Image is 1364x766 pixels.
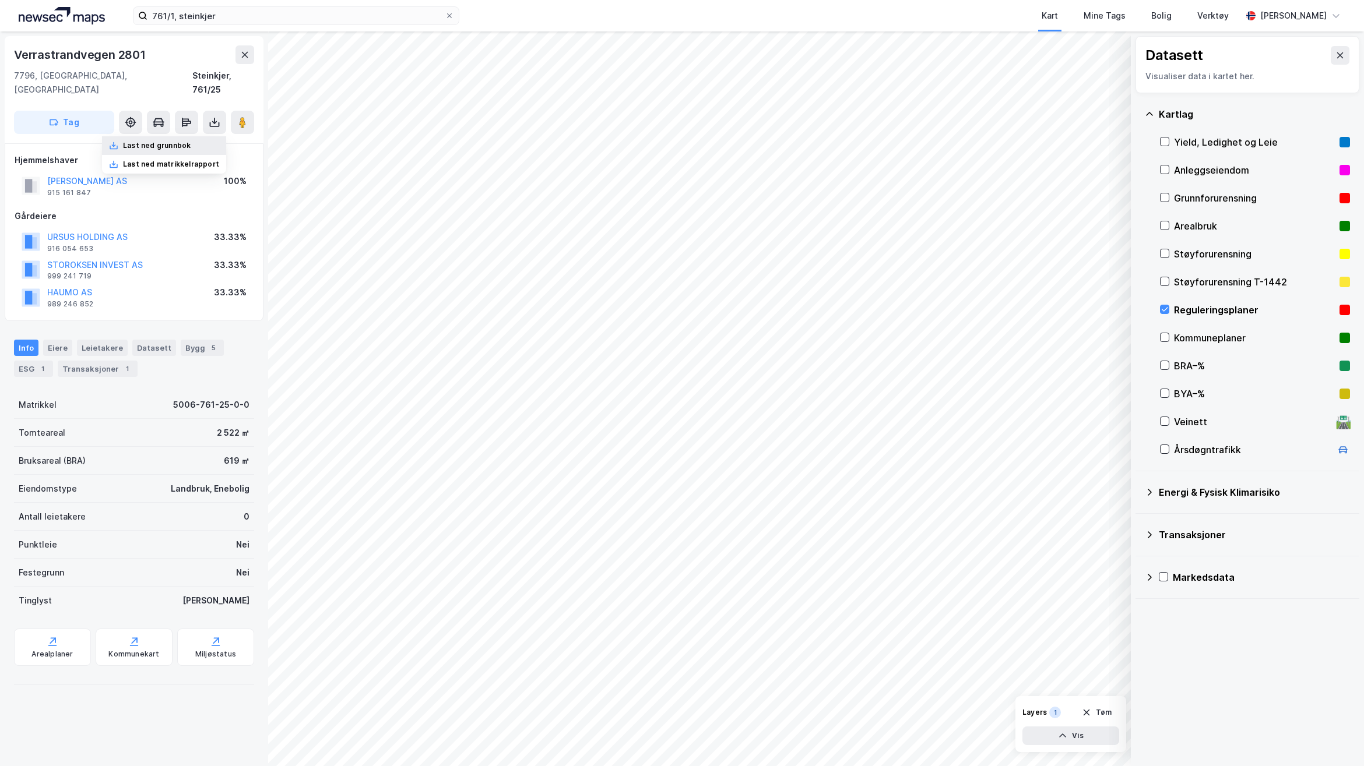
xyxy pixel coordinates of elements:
[77,340,128,356] div: Leietakere
[14,45,148,64] div: Verrastrandvegen 2801
[1145,69,1349,83] div: Visualiser data i kartet her.
[1174,219,1335,233] div: Arealbruk
[31,649,73,659] div: Arealplaner
[58,361,138,377] div: Transaksjoner
[173,398,249,412] div: 5006-761-25-0-0
[1306,710,1364,766] iframe: Chat Widget
[171,482,249,496] div: Landbruk, Enebolig
[1174,163,1335,177] div: Anleggseiendom
[195,649,236,659] div: Miljøstatus
[1084,9,1126,23] div: Mine Tags
[208,342,219,354] div: 5
[1306,710,1364,766] div: Kontrollprogram for chat
[47,299,93,309] div: 989 246 852
[1145,46,1203,65] div: Datasett
[1159,107,1350,121] div: Kartlag
[47,271,92,281] div: 999 241 719
[224,174,247,188] div: 100%
[1042,9,1058,23] div: Kart
[1174,191,1335,205] div: Grunnforurensning
[123,141,191,150] div: Last ned grunnbok
[19,482,77,496] div: Eiendomstype
[1260,9,1327,23] div: [PERSON_NAME]
[182,594,249,608] div: [PERSON_NAME]
[14,361,53,377] div: ESG
[19,510,86,524] div: Antall leietakere
[14,69,192,97] div: 7796, [GEOGRAPHIC_DATA], [GEOGRAPHIC_DATA]
[19,566,64,580] div: Festegrunn
[1335,414,1351,429] div: 🛣️
[14,340,38,356] div: Info
[132,340,176,356] div: Datasett
[1197,9,1229,23] div: Verktøy
[1174,247,1335,261] div: Støyforurensning
[214,230,247,244] div: 33.33%
[1074,703,1119,722] button: Tøm
[1174,359,1335,373] div: BRA–%
[19,538,57,552] div: Punktleie
[47,244,93,253] div: 916 054 653
[181,340,224,356] div: Bygg
[1174,415,1331,429] div: Veinett
[244,510,249,524] div: 0
[15,209,254,223] div: Gårdeiere
[1159,528,1350,542] div: Transaksjoner
[1022,726,1119,745] button: Vis
[214,285,247,299] div: 33.33%
[1173,570,1350,584] div: Markedsdata
[147,7,445,24] input: Søk på adresse, matrikkel, gårdeiere, leietakere eller personer
[14,111,114,134] button: Tag
[43,340,72,356] div: Eiere
[1174,331,1335,345] div: Kommuneplaner
[123,160,219,169] div: Last ned matrikkelrapport
[19,398,57,412] div: Matrikkel
[1174,303,1335,317] div: Reguleringsplaner
[1174,387,1335,401] div: BYA–%
[1174,275,1335,289] div: Støyforurensning T-1442
[19,426,65,440] div: Tomteareal
[19,594,52,608] div: Tinglyst
[236,566,249,580] div: Nei
[1174,443,1331,457] div: Årsdøgntrafikk
[192,69,254,97] div: Steinkjer, 761/25
[19,7,105,24] img: logo.a4113a55bc3d86da70a041830d287a7e.svg
[108,649,159,659] div: Kommunekart
[1151,9,1172,23] div: Bolig
[15,153,254,167] div: Hjemmelshaver
[217,426,249,440] div: 2 522 ㎡
[214,258,247,272] div: 33.33%
[224,454,249,468] div: 619 ㎡
[236,538,249,552] div: Nei
[19,454,86,468] div: Bruksareal (BRA)
[121,363,133,375] div: 1
[1174,135,1335,149] div: Yield, Ledighet og Leie
[1022,708,1047,717] div: Layers
[37,363,48,375] div: 1
[47,188,91,197] div: 915 161 847
[1159,485,1350,499] div: Energi & Fysisk Klimarisiko
[1049,707,1061,718] div: 1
